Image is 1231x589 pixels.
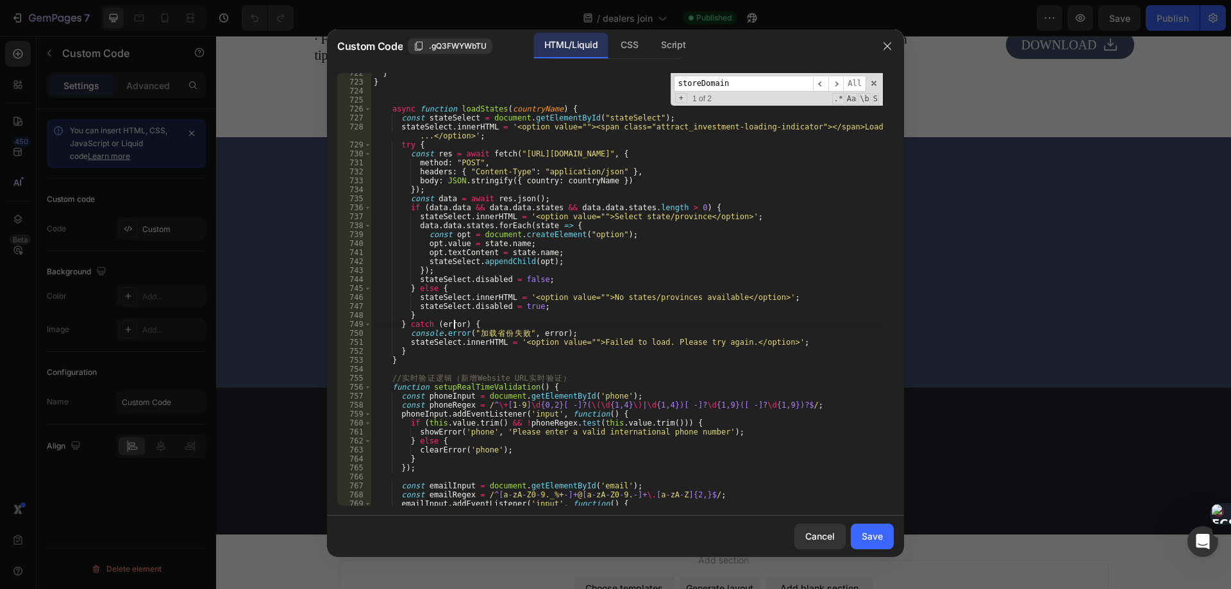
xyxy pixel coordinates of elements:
span: Search In Selection [872,93,879,104]
span: Whole Word Search [858,93,870,104]
div: 740 [337,239,371,248]
div: 725 [337,95,371,104]
div: 760 [337,419,371,427]
div: 761 [337,427,371,436]
div: 729 [337,140,371,149]
div: 732 [337,167,371,176]
div: CSS [610,33,648,58]
span: Alt-Enter [843,76,866,92]
div: 723 [337,78,371,87]
div: 734 [337,185,371,194]
div: 738 [337,221,371,230]
div: 722 [337,69,371,78]
div: 736 [337,203,371,212]
button: .gQ3FWYWbTU [408,38,492,54]
div: 724 [337,87,371,95]
div: 731 [337,158,371,167]
div: 756 [337,383,371,392]
div: 728 [337,122,371,140]
div: 730 [337,149,371,158]
div: 735 [337,194,371,203]
div: 749 [337,320,371,329]
span: RegExp Search [832,93,844,104]
span: .gQ3FWYWbTU [429,40,487,52]
span: ​ [813,76,828,92]
button: Save [851,524,894,549]
div: 750 [337,329,371,338]
div: 744 [337,275,371,284]
div: 741 [337,248,371,257]
div: Script [651,33,696,58]
div: 763 [337,445,371,454]
iframe: Intercom live chat [1187,526,1218,557]
span: Toggle Replace mode [675,93,687,103]
div: HTML/Liquid [534,33,608,58]
input: Search for [674,76,813,92]
div: 747 [337,302,371,311]
div: 726 [337,104,371,113]
div: 743 [337,266,371,275]
div: Save [862,529,883,543]
div: 759 [337,410,371,419]
div: 752 [337,347,371,356]
div: 766 [337,472,371,481]
div: 765 [337,463,371,472]
div: 769 [337,499,371,508]
div: 742 [337,257,371,266]
span: 1 of 2 [687,94,717,103]
span: CaseSensitive Search [846,93,857,104]
div: 733 [337,176,371,185]
div: 767 [337,481,371,490]
div: 753 [337,356,371,365]
div: 739 [337,230,371,239]
span: Add section [477,517,538,531]
div: Choose templates [369,545,447,559]
div: Add blank section [564,545,642,559]
div: 757 [337,392,371,401]
div: 758 [337,401,371,410]
div: 755 [337,374,371,383]
div: 754 [337,365,371,374]
div: 727 [337,113,371,122]
div: Generate layout [470,545,537,559]
div: 762 [337,436,371,445]
div: Cancel [805,529,835,543]
div: 746 [337,293,371,302]
div: 751 [337,338,371,347]
button: Cancel [794,524,846,549]
div: 748 [337,311,371,320]
div: 764 [337,454,371,463]
span: DOWNLOAD [805,2,881,16]
span: ​ [828,76,844,92]
div: 745 [337,284,371,293]
div: 737 [337,212,371,221]
span: Custom Code [337,38,403,54]
div: 768 [337,490,371,499]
